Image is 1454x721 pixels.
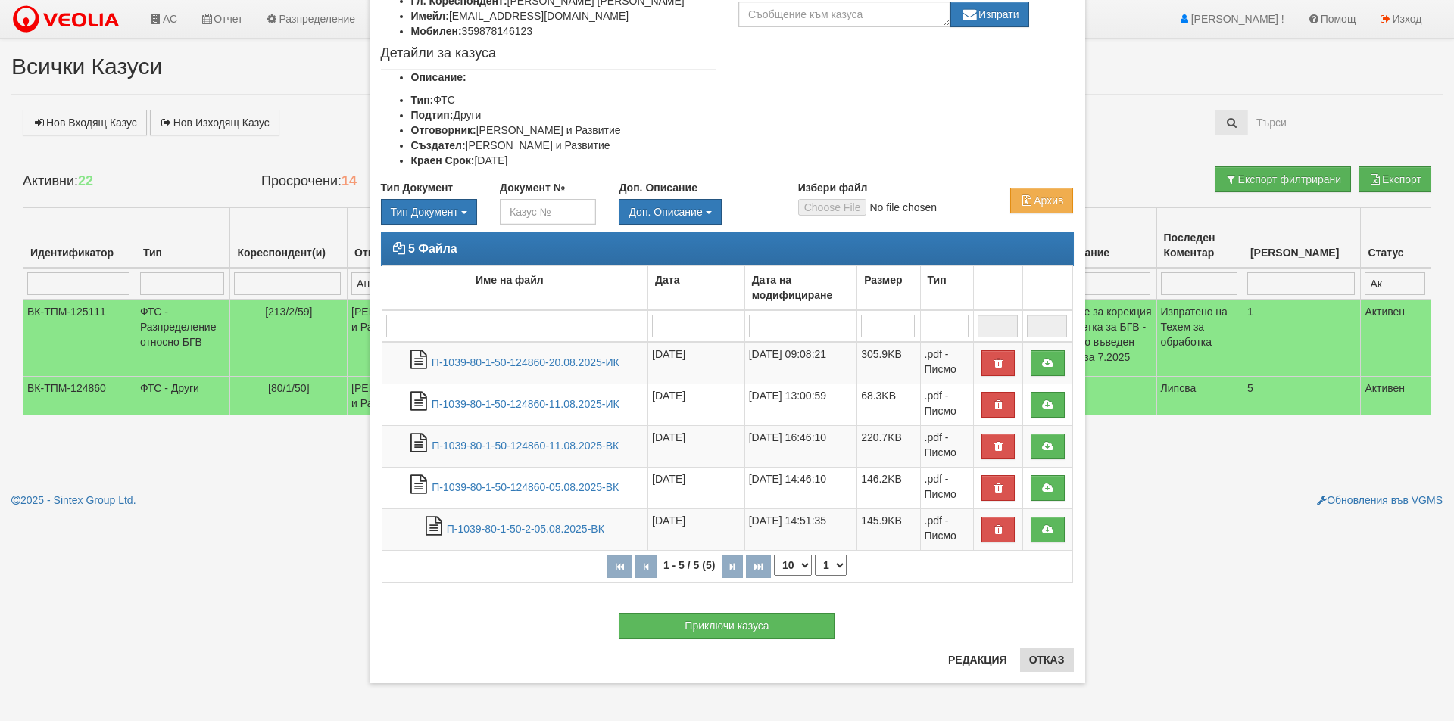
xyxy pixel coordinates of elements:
li: [PERSON_NAME] и Развитие [411,123,716,138]
a: П-1039-80-1-50-124860-11.08.2025-ВК [432,440,619,452]
td: [DATE] 14:46:10 [744,468,857,509]
li: 359878146123 [411,23,716,39]
li: [PERSON_NAME] и Развитие [411,138,716,153]
b: Размер [864,274,902,286]
td: Размер: No sort applied, activate to apply an ascending sort [857,266,920,311]
button: Архив [1010,188,1073,213]
tr: П-1039-80-1-50-124860-11.08.2025-ВК.pdf - Писмо [382,426,1072,468]
button: Първа страница [607,555,632,578]
select: Страница номер [815,555,847,576]
b: Отговорник: [411,124,476,136]
td: : No sort applied, activate to apply an ascending sort [974,266,1023,311]
td: .pdf - Писмо [920,468,974,509]
td: [DATE] [648,509,745,551]
td: [DATE] [648,426,745,468]
td: [DATE] 13:00:59 [744,384,857,426]
button: Предишна страница [635,555,657,578]
li: [EMAIL_ADDRESS][DOMAIN_NAME] [411,8,716,23]
label: Тип Документ [381,180,454,195]
tr: П-1039-80-1-50-124860-20.08.2025-ИК.pdf - Писмо [382,342,1072,384]
button: Доп. Описание [619,199,721,225]
button: Изпрати [950,2,1029,27]
tr: П-1039-80-1-50-124860-05.08.2025-ВК.pdf - Писмо [382,468,1072,509]
div: Двоен клик, за изчистване на избраната стойност. [619,199,775,225]
input: Казус № [500,199,596,225]
button: Следваща страница [722,555,743,578]
td: Тип: No sort applied, activate to apply an ascending sort [920,266,974,311]
span: Тип Документ [391,206,458,218]
td: .pdf - Писмо [920,509,974,551]
b: Дата на модифициране [752,274,833,301]
h4: Детайли за казуса [381,46,716,61]
td: : No sort applied, activate to apply an ascending sort [1023,266,1072,311]
b: Описание: [411,71,466,83]
li: Други [411,107,716,123]
tr: П-1039-80-1-50-124860-11.08.2025-ИК.pdf - Писмо [382,384,1072,426]
b: Мобилен: [411,25,462,37]
li: [DATE] [411,153,716,168]
strong: 5 Файла [408,242,457,255]
td: [DATE] [648,342,745,384]
span: Доп. Описание [629,206,702,218]
a: П-1039-80-1-50-2-05.08.2025-ВК [447,523,604,535]
span: 1 - 5 / 5 (5) [660,559,719,571]
td: Дата: No sort applied, activate to apply an ascending sort [648,266,745,311]
label: Доп. Описание [619,180,697,195]
td: Име на файл: No sort applied, activate to apply an ascending sort [382,266,648,311]
td: 146.2KB [857,468,920,509]
td: 305.9KB [857,342,920,384]
button: Тип Документ [381,199,477,225]
a: П-1039-80-1-50-124860-11.08.2025-ИК [432,398,619,410]
td: [DATE] [648,384,745,426]
td: .pdf - Писмо [920,426,974,468]
td: [DATE] 16:46:10 [744,426,857,468]
button: Редакция [939,648,1016,672]
td: Дата на модифициране: No sort applied, activate to apply an ascending sort [744,266,857,311]
label: Документ № [500,180,565,195]
label: Избери файл [798,180,868,195]
td: [DATE] 14:51:35 [744,509,857,551]
td: 145.9KB [857,509,920,551]
b: Тип: [411,94,434,106]
b: Имейл: [411,10,449,22]
b: Подтип: [411,109,454,121]
b: Тип [928,274,947,286]
button: Последна страница [746,555,771,578]
a: П-1039-80-1-50-124860-05.08.2025-ВК [432,481,619,493]
td: .pdf - Писмо [920,342,974,384]
b: Дата [655,274,679,286]
td: .pdf - Писмо [920,384,974,426]
td: 68.3KB [857,384,920,426]
b: Краен Срок: [411,154,475,166]
li: ФТС [411,92,716,107]
td: [DATE] 09:08:21 [744,342,857,384]
td: 220.7KB [857,426,920,468]
b: Създател: [411,139,466,151]
td: [DATE] [648,468,745,509]
select: Брой редове на страница [774,555,812,576]
button: Отказ [1020,648,1074,672]
div: Двоен клик, за изчистване на избраната стойност. [381,199,477,225]
button: Приключи казуса [619,613,835,639]
tr: П-1039-80-1-50-2-05.08.2025-ВК.pdf - Писмо [382,509,1072,551]
b: Име на файл [476,274,544,286]
a: П-1039-80-1-50-124860-20.08.2025-ИК [432,356,619,368]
